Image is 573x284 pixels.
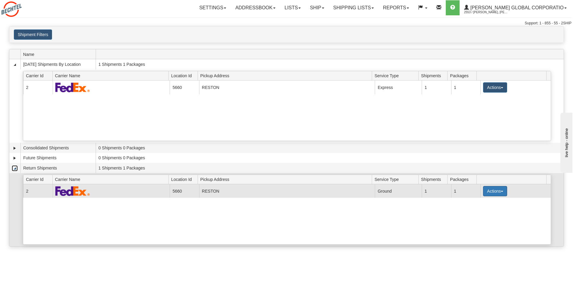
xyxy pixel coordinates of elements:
[20,59,96,69] td: [DATE] Shipments By Location
[12,165,18,171] a: Collapse
[451,184,480,198] td: 1
[96,59,564,69] td: 1 Shipments 1 Packages
[23,50,96,59] span: Name
[96,143,564,153] td: 0 Shipments 0 Packages
[55,186,90,196] img: FedEx Express®
[171,71,198,80] span: Location Id
[55,82,90,92] img: FedEx Express®
[26,175,52,184] span: Carrier Id
[55,71,169,80] span: Carrier Name
[200,175,372,184] span: Pickup Address
[2,21,571,26] div: Support: 1 - 855 - 55 - 2SHIP
[451,81,480,94] td: 1
[96,163,564,173] td: 1 Shipments 1 Packages
[469,5,564,10] span: [PERSON_NAME] Global Corporatio
[450,175,476,184] span: Packages
[12,145,18,151] a: Expand
[23,81,52,94] td: 2
[14,29,52,40] button: Shipment Filters
[483,186,507,196] button: Actions
[26,71,52,80] span: Carrier Id
[5,5,56,10] div: live help - online
[170,81,199,94] td: 5660
[421,71,448,80] span: Shipments
[55,175,169,184] span: Carrier Name
[421,175,448,184] span: Shipments
[20,163,96,173] td: Return Shipments
[20,153,96,163] td: Future Shipments
[559,111,572,173] iframe: chat widget
[12,62,18,68] a: Collapse
[200,71,372,80] span: Pickup Address
[483,82,507,93] button: Actions
[199,81,375,94] td: RESTON
[199,184,375,198] td: RESTON
[2,2,22,17] img: logo2553.jpg
[378,0,414,15] a: Reports
[280,0,305,15] a: Lists
[329,0,378,15] a: Shipping lists
[231,0,280,15] a: Addressbook
[171,175,198,184] span: Location Id
[20,143,96,153] td: Consolidated Shipments
[375,81,422,94] td: Express
[460,0,571,15] a: [PERSON_NAME] Global Corporatio 2553 / [PERSON_NAME], [PERSON_NAME]
[374,175,418,184] span: Service Type
[450,71,476,80] span: Packages
[195,0,231,15] a: Settings
[374,71,418,80] span: Service Type
[170,184,199,198] td: 5660
[422,81,451,94] td: 1
[422,184,451,198] td: 1
[305,0,328,15] a: Ship
[464,9,509,15] span: 2553 / [PERSON_NAME], [PERSON_NAME]
[96,153,564,163] td: 0 Shipments 0 Packages
[12,155,18,161] a: Expand
[375,184,422,198] td: Ground
[23,184,52,198] td: 2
